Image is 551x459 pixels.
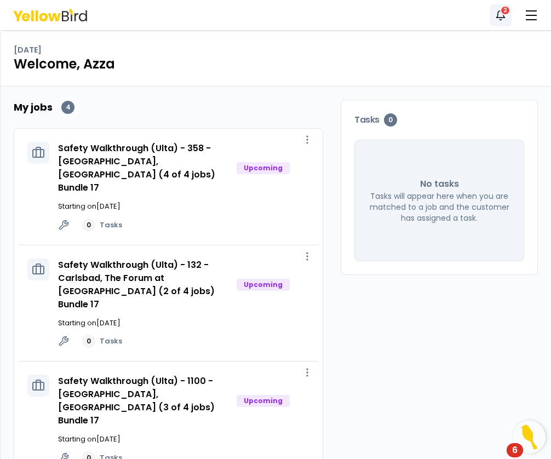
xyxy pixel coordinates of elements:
a: 0Tasks [82,335,122,348]
div: 0 [82,335,95,348]
div: Upcoming [237,395,290,407]
div: 0 [384,113,397,127]
p: Starting on [DATE] [58,201,309,212]
div: 2 [500,5,510,15]
button: Open Resource Center, 6 new notifications [513,421,546,454]
p: Tasks will appear here when you are matched to a job and the customer has assigned a task. [368,191,510,223]
button: 2 [490,4,512,26]
a: 0Tasks [82,219,122,232]
a: Safety Walkthrough (Ulta) - 1100 - [GEOGRAPHIC_DATA], [GEOGRAPHIC_DATA] (3 of 4 jobs) Bundle 17 [58,375,215,427]
div: 0 [82,219,95,232]
h1: Welcome, Azza [14,55,538,73]
p: No tasks [420,177,459,191]
a: Safety Walkthrough (Ulta) - 132 - Carlsbad, The Forum at [GEOGRAPHIC_DATA] (2 of 4 jobs) Bundle 17 [58,259,215,311]
div: Upcoming [237,162,290,174]
div: Upcoming [237,279,290,291]
p: [DATE] [14,44,42,55]
p: Starting on [DATE] [58,434,309,445]
p: Starting on [DATE] [58,318,309,329]
a: Safety Walkthrough (Ulta) - 358 - [GEOGRAPHIC_DATA], [GEOGRAPHIC_DATA] (4 of 4 jobs) Bundle 17 [58,142,215,194]
h3: Tasks [354,113,524,127]
div: 4 [61,101,74,114]
h2: My jobs [14,100,53,115]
